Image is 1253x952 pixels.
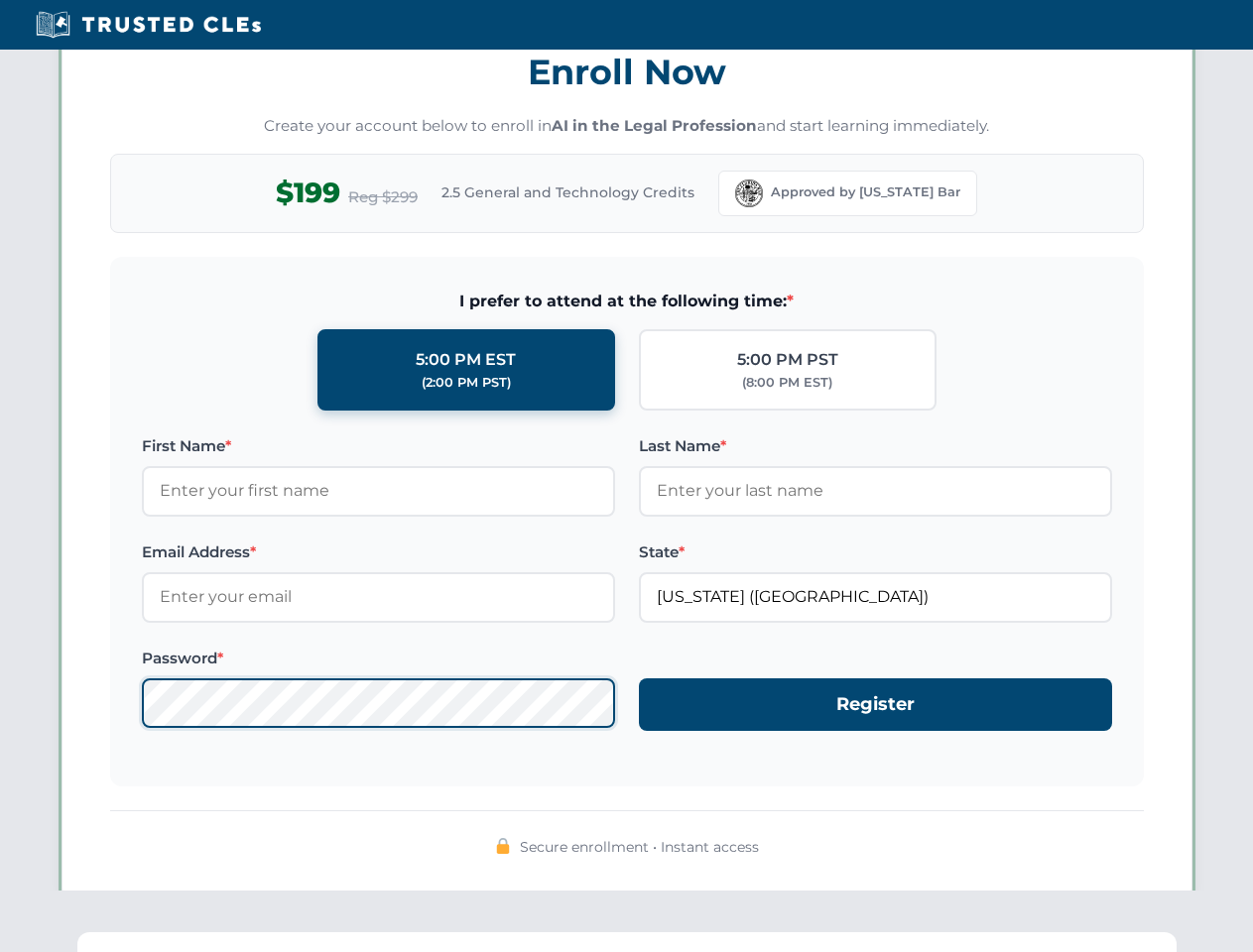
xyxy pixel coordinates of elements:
[737,347,838,373] div: 5:00 PM PST
[348,185,418,209] span: Reg $299
[276,171,340,215] span: $199
[520,836,759,858] span: Secure enrollment • Instant access
[639,678,1112,731] button: Register
[639,466,1112,516] input: Enter your last name
[422,373,511,393] div: (2:00 PM PST)
[142,434,615,458] label: First Name
[639,540,1112,564] label: State
[142,466,615,516] input: Enter your first name
[142,572,615,622] input: Enter your email
[495,838,511,854] img: 🔒
[142,540,615,564] label: Email Address
[142,647,615,670] label: Password
[441,181,694,203] span: 2.5 General and Technology Credits
[735,179,763,207] img: Florida Bar
[416,347,516,373] div: 5:00 PM EST
[552,116,757,135] strong: AI in the Legal Profession
[110,115,1144,138] p: Create your account below to enroll in and start learning immediately.
[639,572,1112,622] input: Florida (FL)
[110,41,1144,103] h3: Enroll Now
[771,182,960,202] span: Approved by [US_STATE] Bar
[142,289,1112,314] span: I prefer to attend at the following time:
[742,373,832,393] div: (8:00 PM EST)
[30,10,267,40] img: Trusted CLEs
[639,434,1112,458] label: Last Name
